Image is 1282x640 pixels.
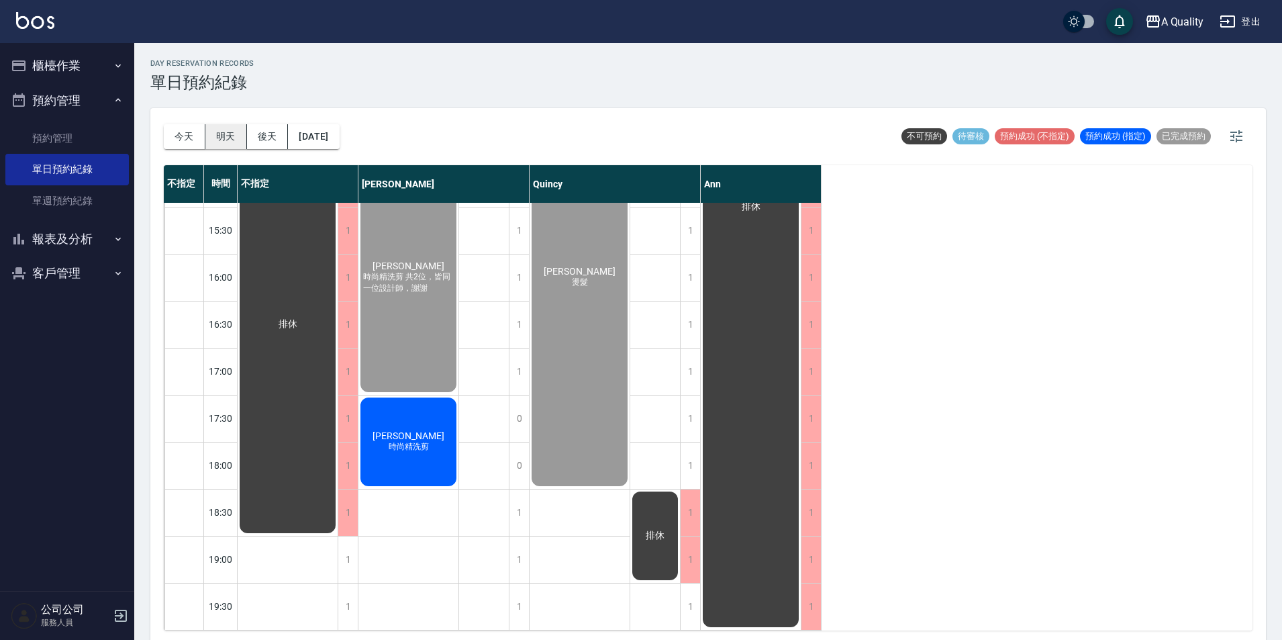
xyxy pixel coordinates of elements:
[41,603,109,616] h5: 公司公司
[995,130,1075,142] span: 預約成功 (不指定)
[1080,130,1151,142] span: 預約成功 (指定)
[338,396,358,442] div: 1
[5,185,129,216] a: 單週預約紀錄
[643,530,667,542] span: 排休
[150,73,254,92] h3: 單日預約紀錄
[338,443,358,489] div: 1
[680,255,700,301] div: 1
[370,261,447,271] span: [PERSON_NAME]
[509,443,529,489] div: 0
[164,165,204,203] div: 不指定
[901,130,947,142] span: 不可預約
[5,154,129,185] a: 單日預約紀錄
[1106,8,1133,35] button: save
[5,83,129,118] button: 預約管理
[509,208,529,254] div: 1
[801,490,821,536] div: 1
[204,583,238,630] div: 19:30
[370,430,447,441] span: [PERSON_NAME]
[338,255,358,301] div: 1
[801,537,821,583] div: 1
[204,165,238,203] div: 時間
[509,396,529,442] div: 0
[680,584,700,630] div: 1
[680,208,700,254] div: 1
[801,443,821,489] div: 1
[276,318,300,330] span: 排休
[338,537,358,583] div: 1
[11,602,38,629] img: Person
[801,255,821,301] div: 1
[204,254,238,301] div: 16:00
[204,536,238,583] div: 19:00
[801,584,821,630] div: 1
[338,302,358,348] div: 1
[360,271,456,294] span: 時尚精洗剪 共2位，皆同一位設計師，謝謝
[204,442,238,489] div: 18:00
[338,490,358,536] div: 1
[739,201,763,213] span: 排休
[238,165,358,203] div: 不指定
[1161,13,1204,30] div: A Quality
[204,207,238,254] div: 15:30
[338,208,358,254] div: 1
[5,48,129,83] button: 櫃檯作業
[204,395,238,442] div: 17:30
[680,537,700,583] div: 1
[41,616,109,629] p: 服務人員
[205,124,247,149] button: 明天
[386,441,432,453] span: 時尚精洗剪
[5,222,129,257] button: 報表及分析
[1214,9,1266,34] button: 登出
[801,396,821,442] div: 1
[801,208,821,254] div: 1
[680,396,700,442] div: 1
[680,302,700,348] div: 1
[530,165,701,203] div: Quincy
[5,123,129,154] a: 預約管理
[358,165,530,203] div: [PERSON_NAME]
[680,349,700,395] div: 1
[16,12,54,29] img: Logo
[338,349,358,395] div: 1
[801,302,821,348] div: 1
[1140,8,1210,36] button: A Quality
[338,584,358,630] div: 1
[801,349,821,395] div: 1
[680,443,700,489] div: 1
[288,124,339,149] button: [DATE]
[701,165,822,203] div: Ann
[509,537,529,583] div: 1
[509,255,529,301] div: 1
[247,124,289,149] button: 後天
[204,348,238,395] div: 17:00
[509,349,529,395] div: 1
[952,130,989,142] span: 待審核
[509,302,529,348] div: 1
[509,490,529,536] div: 1
[204,301,238,348] div: 16:30
[541,266,618,277] span: [PERSON_NAME]
[569,277,591,288] span: 燙髮
[5,256,129,291] button: 客戶管理
[150,59,254,68] h2: day Reservation records
[1156,130,1211,142] span: 已完成預約
[509,584,529,630] div: 1
[204,489,238,536] div: 18:30
[164,124,205,149] button: 今天
[680,490,700,536] div: 1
